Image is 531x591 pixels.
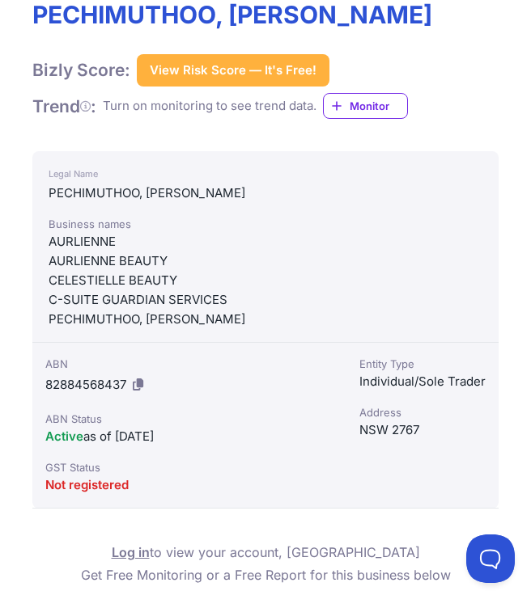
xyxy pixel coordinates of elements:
div: AURLIENNE [49,232,482,251]
div: CELESTIELLE BEAUTY [49,271,482,290]
div: C-SUITE GUARDIAN SERVICES [49,290,482,310]
div: PECHIMUTHOO, [PERSON_NAME] [49,184,482,203]
div: Address [359,404,486,420]
span: Monitor [350,98,407,114]
div: GST Status [45,459,333,475]
span: 82884568437 [45,377,126,392]
div: Business names [49,216,482,232]
div: Turn on monitoring to see trend data. [103,97,316,116]
span: Active [45,428,83,444]
div: Individual/Sole Trader [359,372,486,391]
div: Entity Type [359,356,486,372]
iframe: Toggle Customer Support [466,534,515,583]
div: NSW 2767 [359,420,486,440]
div: ABN Status [45,411,333,427]
div: PECHIMUTHOO, [PERSON_NAME] [49,310,482,329]
a: Monitor [323,93,408,119]
div: AURLIENNE BEAUTY [49,251,482,271]
div: as of [DATE] [45,427,333,446]
h1: Bizly Score: [32,59,130,81]
div: Legal Name [49,164,482,184]
p: to view your account, [GEOGRAPHIC_DATA] Get Free Monitoring or a Free Report for this business below [81,541,451,586]
button: View Risk Score — It's Free! [137,54,329,87]
h1: Trend : [32,95,96,117]
div: ABN [45,356,333,372]
span: Not registered [45,477,129,492]
a: Log in [112,544,150,560]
